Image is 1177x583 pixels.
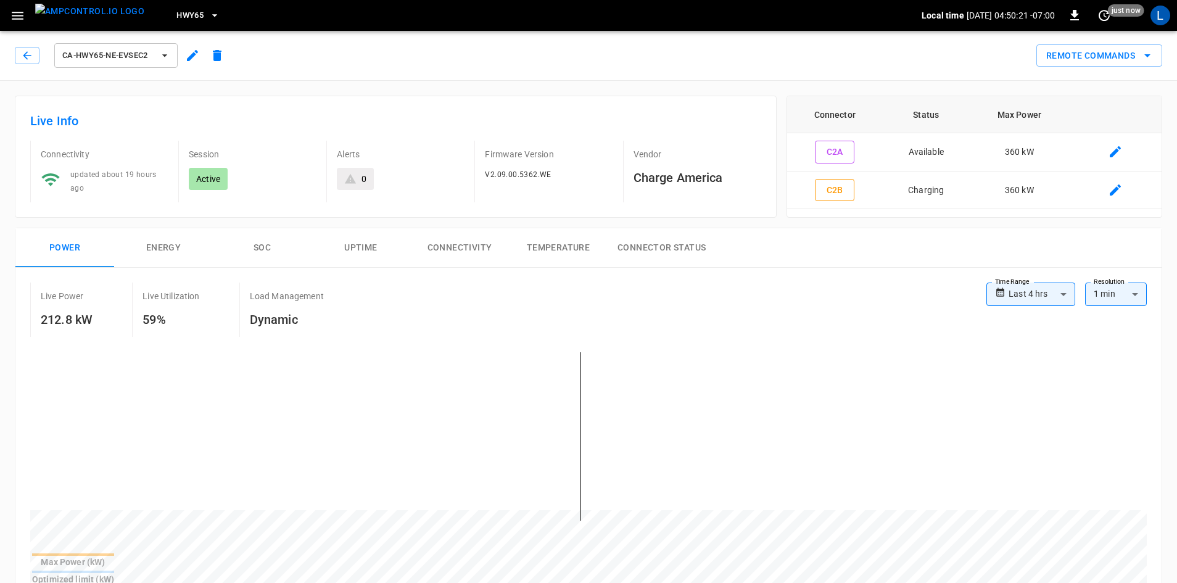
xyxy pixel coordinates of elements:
div: Last 4 hrs [1009,283,1075,306]
div: profile-icon [1150,6,1170,25]
span: V2.09.00.5362.WE [485,170,551,179]
button: ca-hwy65-ne-evseC2 [54,43,178,68]
h6: 212.8 kW [41,310,93,329]
button: Energy [114,228,213,268]
p: Active [196,173,220,185]
table: connector table [787,96,1162,209]
img: ampcontrol.io logo [35,4,144,19]
p: Local time [922,9,964,22]
p: Alerts [337,148,465,160]
button: Power [15,228,114,268]
h6: Live Info [30,111,761,131]
td: Charging [883,172,970,210]
button: C2A [815,141,854,163]
button: Temperature [509,228,608,268]
td: 360 kW [970,133,1069,172]
div: 0 [361,173,366,185]
button: set refresh interval [1094,6,1114,25]
th: Status [883,96,970,133]
h6: Dynamic [250,310,324,329]
div: 1 min [1085,283,1147,306]
button: Remote Commands [1036,44,1162,67]
p: Firmware Version [485,148,613,160]
button: C2B [815,179,854,202]
th: Max Power [970,96,1069,133]
p: [DATE] 04:50:21 -07:00 [967,9,1055,22]
p: Live Utilization [142,290,199,302]
p: Connectivity [41,148,168,160]
span: HWY65 [176,9,204,23]
label: Time Range [995,277,1030,287]
p: Live Power [41,290,84,302]
p: Vendor [634,148,761,160]
p: Load Management [250,290,324,302]
span: updated about 19 hours ago [70,170,157,192]
div: remote commands options [1036,44,1162,67]
span: ca-hwy65-ne-evseC2 [62,49,154,63]
span: just now [1108,4,1144,17]
h6: Charge America [634,168,761,188]
button: Uptime [312,228,410,268]
button: Connectivity [410,228,509,268]
th: Connector [787,96,883,133]
td: Available [883,133,970,172]
p: Session [189,148,316,160]
td: 360 kW [970,172,1069,210]
button: Connector Status [608,228,716,268]
button: HWY65 [171,4,225,28]
button: SOC [213,228,312,268]
label: Resolution [1094,277,1125,287]
h6: 59% [142,310,199,329]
